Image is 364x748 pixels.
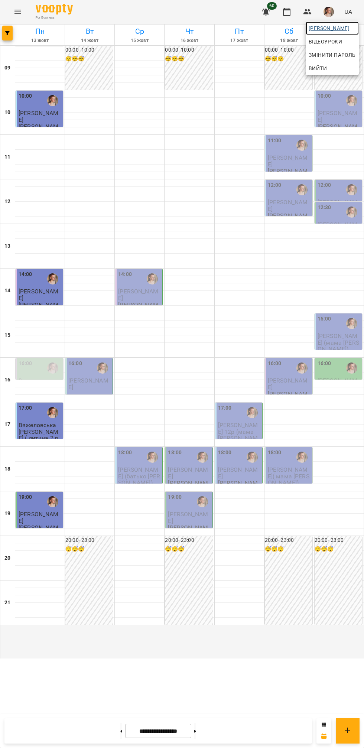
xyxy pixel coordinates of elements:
[309,64,327,73] span: Вийти
[306,48,359,62] a: Змінити пароль
[309,51,356,59] span: Змінити пароль
[306,62,359,75] button: Вийти
[306,22,359,35] a: [PERSON_NAME]
[309,24,356,33] span: [PERSON_NAME]
[309,37,342,46] span: Відеоуроки
[306,35,345,48] a: Відеоуроки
